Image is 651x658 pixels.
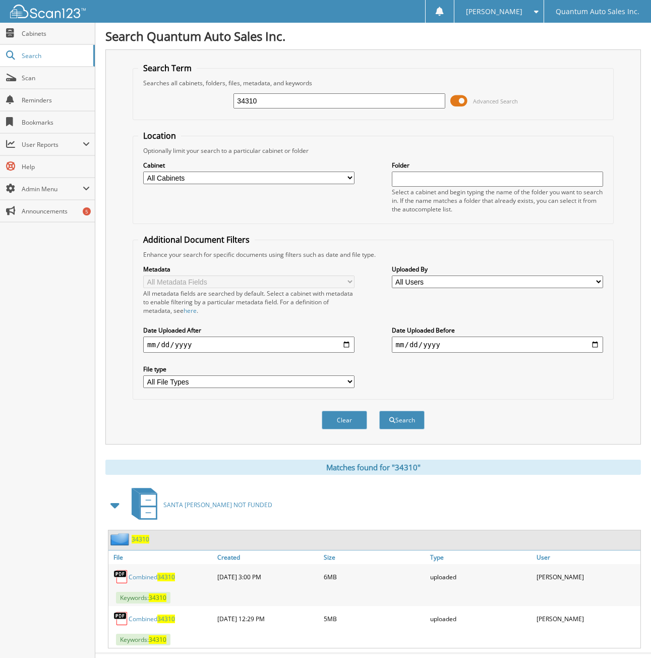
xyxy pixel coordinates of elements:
span: Scan [22,74,90,82]
label: Date Uploaded After [143,326,354,335]
div: Searches all cabinets, folders, files, metadata, and keywords [138,79,608,87]
span: 34310 [149,593,166,602]
span: Advanced Search [473,97,518,105]
div: [DATE] 12:29 PM [215,609,321,629]
div: 6MB [321,567,428,587]
legend: Search Term [138,63,197,74]
span: User Reports [22,140,83,149]
img: folder2.png [110,533,132,545]
a: Created [215,551,321,564]
a: Size [321,551,428,564]
div: uploaded [428,567,534,587]
input: end [392,337,603,353]
div: 5MB [321,609,428,629]
span: SANTA [PERSON_NAME] NOT FUNDED [163,501,272,509]
a: Combined34310 [129,573,175,581]
span: 34310 [149,635,166,644]
a: 34310 [132,535,149,543]
span: Admin Menu [22,185,83,193]
div: All metadata fields are searched by default. Select a cabinet with metadata to enable filtering b... [143,289,354,315]
span: Reminders [22,96,90,104]
span: Search [22,51,88,60]
img: scan123-logo-white.svg [10,5,86,18]
label: Uploaded By [392,265,603,273]
a: File [108,551,215,564]
a: here [184,306,197,315]
a: User [534,551,640,564]
legend: Location [138,130,181,141]
span: [PERSON_NAME] [466,9,522,15]
label: Metadata [143,265,354,273]
div: Enhance your search for specific documents using filters such as date and file type. [138,250,608,259]
input: start [143,337,354,353]
a: Type [428,551,534,564]
span: Quantum Auto Sales Inc. [556,9,639,15]
div: 5 [83,207,91,215]
button: Clear [322,411,367,429]
div: uploaded [428,609,534,629]
h1: Search Quantum Auto Sales Inc. [105,28,641,44]
div: Matches found for "34310" [105,460,641,475]
button: Search [379,411,425,429]
span: Help [22,162,90,171]
span: 34310 [157,615,175,623]
span: Keywords: [116,592,170,604]
div: Select a cabinet and begin typing the name of the folder you want to search in. If the name match... [392,188,603,213]
span: Cabinets [22,29,90,38]
legend: Additional Document Filters [138,234,255,245]
img: PDF.png [113,611,129,626]
label: File type [143,365,354,373]
div: [PERSON_NAME] [534,567,640,587]
span: 34310 [157,573,175,581]
span: Keywords: [116,634,170,645]
div: [PERSON_NAME] [534,609,640,629]
img: PDF.png [113,569,129,584]
a: SANTA [PERSON_NAME] NOT FUNDED [126,485,272,525]
span: Bookmarks [22,118,90,127]
div: Optionally limit your search to a particular cabinet or folder [138,146,608,155]
div: [DATE] 3:00 PM [215,567,321,587]
a: Combined34310 [129,615,175,623]
span: Announcements [22,207,90,215]
label: Folder [392,161,603,170]
label: Cabinet [143,161,354,170]
label: Date Uploaded Before [392,326,603,335]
